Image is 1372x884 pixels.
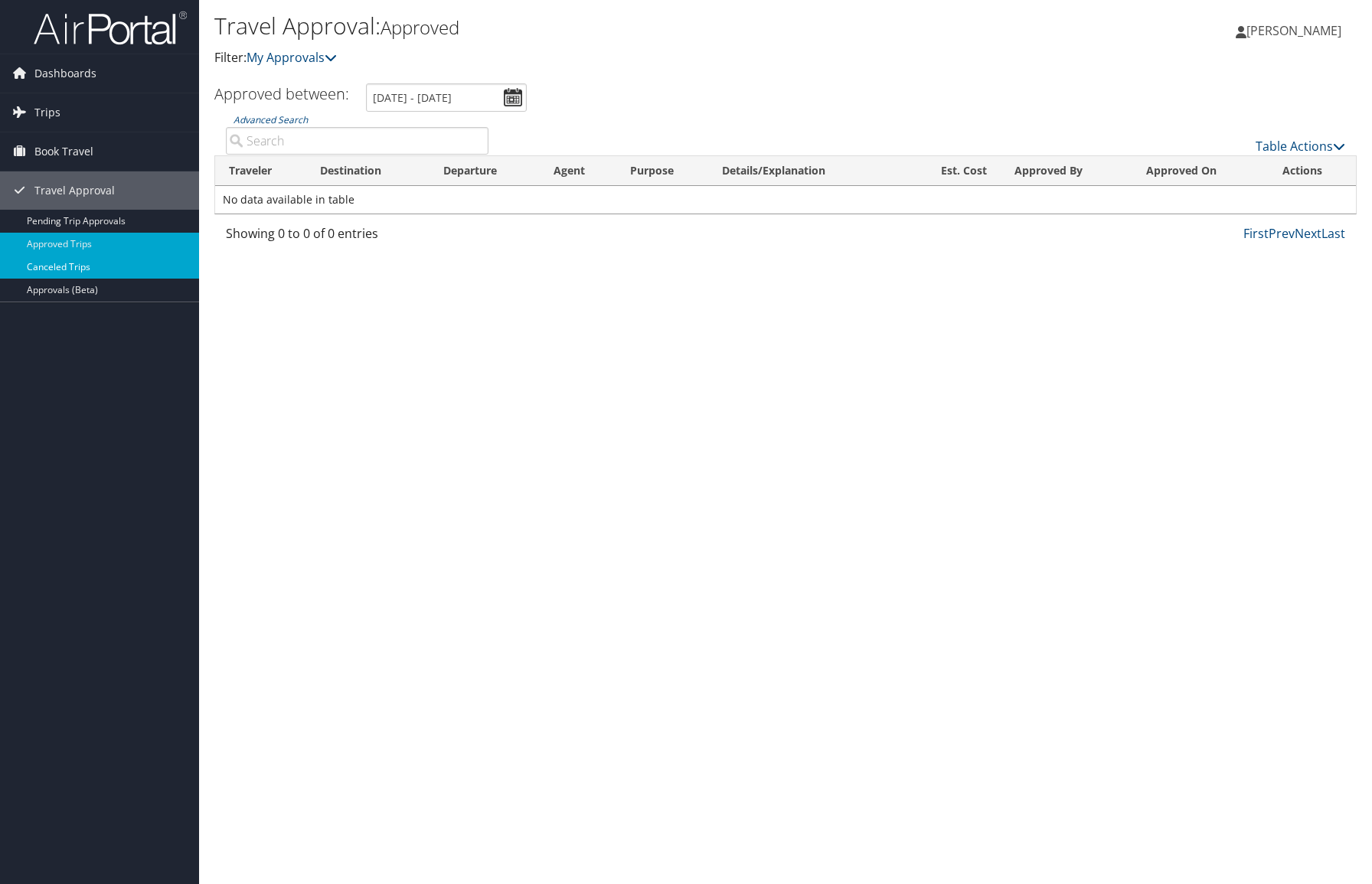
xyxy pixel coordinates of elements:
h3: Approved between: [214,83,349,104]
th: Departure: activate to sort column ascending [430,156,540,186]
a: Next [1295,225,1321,242]
a: My Approvals [247,49,337,66]
th: Destination: activate to sort column ascending [306,156,430,186]
th: Approved On: activate to sort column ascending [1132,156,1269,186]
a: Prev [1269,225,1295,242]
a: First [1243,225,1269,242]
th: Agent [540,156,616,186]
th: Details/Explanation [708,156,906,186]
th: Approved By: activate to sort column ascending [1001,156,1132,186]
th: Actions [1269,156,1356,186]
a: Advanced Search [234,113,308,126]
input: [DATE] - [DATE] [366,83,527,112]
input: Advanced Search [226,127,488,155]
a: Last [1321,225,1345,242]
span: Book Travel [34,132,93,171]
th: Est. Cost: activate to sort column ascending [907,156,1001,186]
th: Purpose [616,156,709,186]
h1: Travel Approval: [214,10,976,42]
span: Dashboards [34,54,96,93]
p: Filter: [214,48,976,68]
span: Travel Approval [34,171,115,210]
div: Showing 0 to 0 of 0 entries [226,224,488,250]
span: Trips [34,93,60,132]
small: Approved [381,15,459,40]
a: [PERSON_NAME] [1236,8,1357,54]
a: Table Actions [1256,138,1345,155]
th: Traveler: activate to sort column ascending [215,156,306,186]
td: No data available in table [215,186,1356,214]
span: [PERSON_NAME] [1246,22,1341,39]
img: airportal-logo.png [34,10,187,46]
